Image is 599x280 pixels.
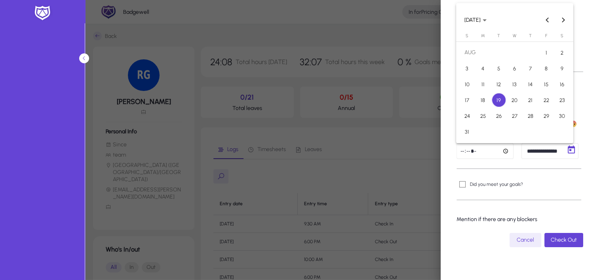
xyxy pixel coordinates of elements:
[464,17,481,23] span: [DATE]
[523,109,538,123] span: 28
[481,33,485,38] span: M
[554,108,570,124] button: Aug 30, 2025
[538,108,554,124] button: Aug 29, 2025
[476,109,490,123] span: 25
[492,77,506,91] span: 12
[554,45,570,61] button: Aug 2, 2025
[539,109,553,123] span: 29
[555,12,571,28] button: Next month
[538,61,554,76] button: Aug 8, 2025
[523,93,538,107] span: 21
[459,61,475,76] button: Aug 3, 2025
[539,45,553,60] span: 1
[460,125,474,139] span: 31
[475,61,491,76] button: Aug 4, 2025
[508,109,522,123] span: 27
[561,33,563,38] span: S
[476,77,490,91] span: 11
[545,33,547,38] span: F
[538,92,554,108] button: Aug 22, 2025
[523,108,538,124] button: Aug 28, 2025
[491,108,507,124] button: Aug 26, 2025
[507,92,523,108] button: Aug 20, 2025
[459,76,475,92] button: Aug 10, 2025
[475,92,491,108] button: Aug 18, 2025
[540,12,555,28] button: Previous month
[555,77,569,91] span: 16
[513,33,516,38] span: W
[492,61,506,76] span: 5
[508,61,522,76] span: 6
[507,76,523,92] button: Aug 13, 2025
[555,109,569,123] span: 30
[492,109,506,123] span: 26
[539,77,553,91] span: 15
[554,61,570,76] button: Aug 9, 2025
[554,76,570,92] button: Aug 16, 2025
[529,33,532,38] span: T
[461,13,490,27] button: Choose month and year
[476,93,490,107] span: 18
[491,92,507,108] button: Aug 19, 2025
[555,61,569,76] span: 9
[507,108,523,124] button: Aug 27, 2025
[475,108,491,124] button: Aug 25, 2025
[523,77,538,91] span: 14
[476,61,490,76] span: 4
[523,61,538,76] button: Aug 7, 2025
[508,77,522,91] span: 13
[491,61,507,76] button: Aug 5, 2025
[497,33,500,38] span: T
[523,92,538,108] button: Aug 21, 2025
[523,76,538,92] button: Aug 14, 2025
[459,124,475,140] button: Aug 31, 2025
[555,93,569,107] span: 23
[508,93,522,107] span: 20
[492,93,506,107] span: 19
[460,109,474,123] span: 24
[491,76,507,92] button: Aug 12, 2025
[460,93,474,107] span: 17
[459,92,475,108] button: Aug 17, 2025
[523,61,538,76] span: 7
[459,45,538,61] td: AUG
[459,108,475,124] button: Aug 24, 2025
[475,76,491,92] button: Aug 11, 2025
[507,61,523,76] button: Aug 6, 2025
[554,92,570,108] button: Aug 23, 2025
[460,61,474,76] span: 3
[539,93,553,107] span: 22
[539,61,553,76] span: 8
[538,45,554,61] button: Aug 1, 2025
[538,76,554,92] button: Aug 15, 2025
[555,45,569,60] span: 2
[466,33,468,38] span: S
[460,77,474,91] span: 10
